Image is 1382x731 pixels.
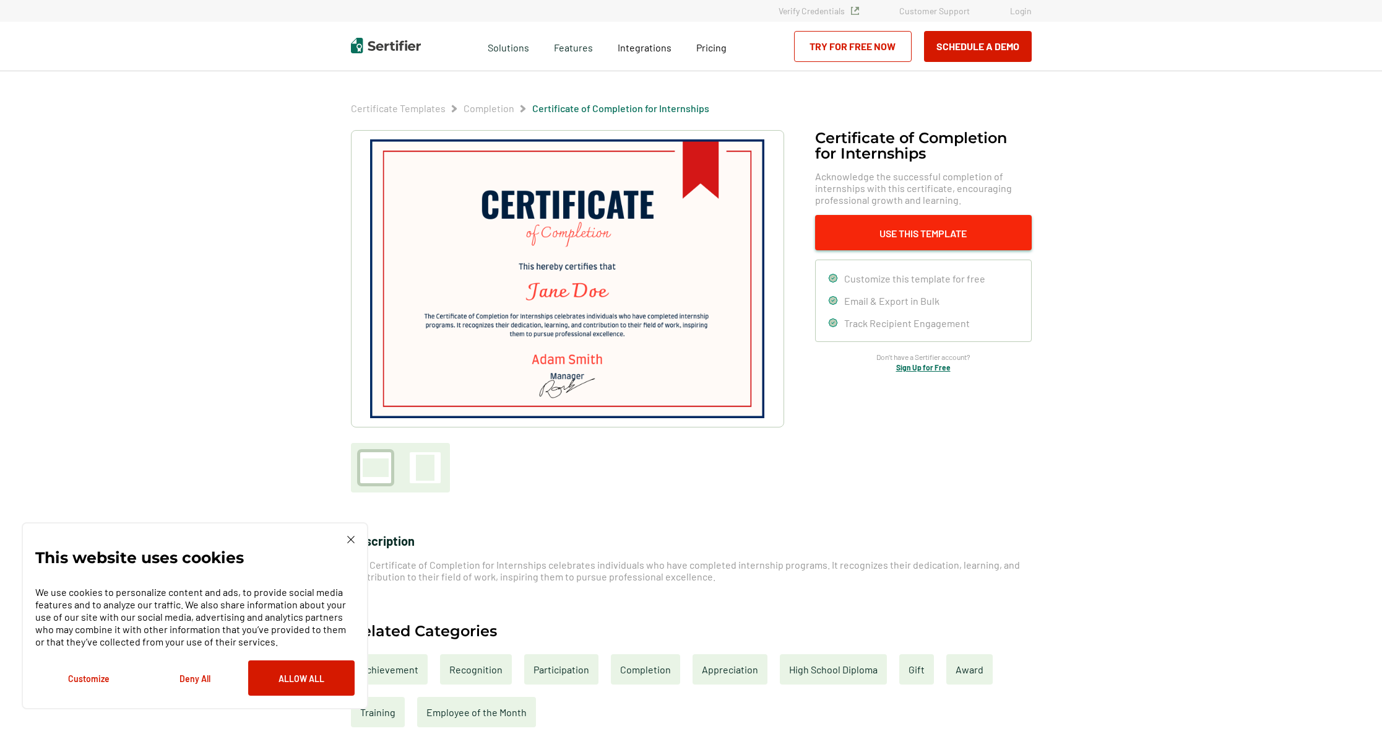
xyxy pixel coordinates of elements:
a: Training [351,697,405,727]
span: Completion [464,102,514,115]
button: Deny All [142,660,248,696]
a: Achievement [351,654,428,685]
span: Email & Export in Bulk [844,295,939,307]
h2: Related Categories [351,623,497,639]
span: Track Recipient Engagement [844,317,970,329]
a: Recognition [440,654,512,685]
span: Pricing [696,42,727,53]
button: Schedule a Demo [924,31,1032,62]
span: Don’t have a Sertifier account? [876,351,970,363]
a: Sign Up for Free [896,363,951,372]
span: Description [351,533,415,548]
a: Employee of the Month [417,697,536,727]
a: Verify Credentials [779,6,859,16]
span: Certificate Templates [351,102,446,115]
span: The Certificate of Completion for Internships celebrates individuals who have completed internshi... [351,559,1020,582]
p: We use cookies to personalize content and ads, to provide social media features and to analyze ou... [35,586,355,648]
div: Breadcrumb [351,102,709,115]
a: Gift [899,654,934,685]
a: Customer Support [899,6,970,16]
button: Customize [35,660,142,696]
a: Award [946,654,993,685]
img: Sertifier | Digital Credentialing Platform [351,38,421,53]
a: Integrations [618,38,672,54]
button: Use This Template [815,215,1032,250]
a: Appreciation [693,654,767,685]
span: Features [554,38,593,54]
a: Try for Free Now [794,31,912,62]
iframe: Chat Widget [1320,672,1382,731]
img: Certificate of Completion​ for Internships [370,139,764,418]
img: Verified [851,7,859,15]
a: Completion [464,102,514,114]
a: High School Diploma [780,654,887,685]
p: This website uses cookies [35,551,244,564]
a: Certificate of Completion​ for Internships [532,102,709,114]
a: Pricing [696,38,727,54]
button: Allow All [248,660,355,696]
a: Certificate Templates [351,102,446,114]
span: Integrations [618,42,672,53]
span: Certificate of Completion​ for Internships [532,102,709,115]
img: Cookie Popup Close [347,536,355,543]
a: Completion [611,654,680,685]
a: Login [1010,6,1032,16]
span: Customize this template for free [844,273,985,284]
a: Participation [524,654,598,685]
span: Acknowledge the successful completion of internships with this certificate, encouraging professio... [815,170,1032,206]
h1: Certificate of Completion​ for Internships [815,130,1032,161]
span: Solutions [488,38,529,54]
